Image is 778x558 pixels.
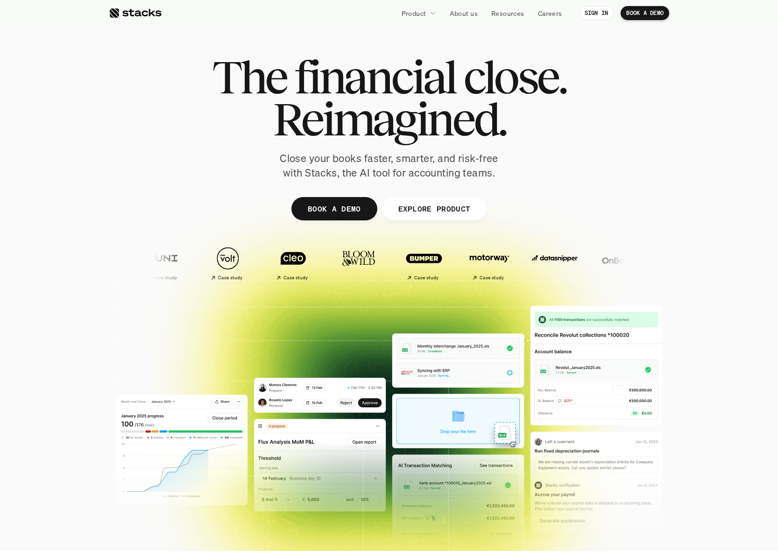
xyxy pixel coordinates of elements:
p: About us [450,8,478,18]
a: Case study [263,242,324,284]
a: Case study [459,242,520,284]
h2: Case study [153,275,177,281]
a: Careers [532,5,568,21]
span: financial [294,56,455,98]
p: Product [402,8,426,18]
a: SIGN IN [579,6,614,20]
a: EXPLORE PRODUCT [382,197,487,220]
h2: Case study [218,275,243,281]
a: Resources [486,5,530,21]
span: Reimagined. [273,98,506,140]
p: Resources [491,8,524,18]
a: About us [444,5,483,21]
a: BOOK A DEMO [621,6,669,20]
h2: Case study [414,275,439,281]
p: Close your books faster, smarter, and risk-free with Stacks, the AI tool for accounting teams. [272,151,506,180]
h2: Case study [283,275,308,281]
span: The [212,56,286,98]
a: BOOK A DEMO [291,197,377,220]
a: Case study [132,242,193,284]
p: SIGN IN [585,10,608,16]
a: Case study [394,242,454,284]
span: close. [463,56,566,98]
h2: Case study [480,275,504,281]
p: BOOK A DEMO [308,202,361,215]
p: BOOK A DEMO [626,10,664,16]
p: Careers [538,8,562,18]
p: EXPLORE PRODUCT [398,202,470,215]
a: Case study [198,242,258,284]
